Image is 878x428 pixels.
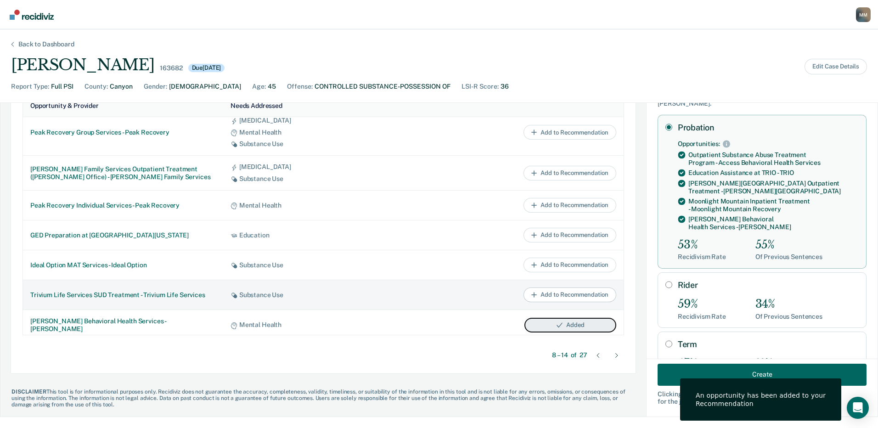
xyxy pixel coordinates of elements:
[231,231,416,239] div: Education
[688,169,794,177] div: Education Assistance at TRIO - TRIO
[755,357,822,370] div: 11%
[678,238,726,251] div: 53%
[188,64,225,72] div: Due [DATE]
[678,253,726,261] div: Recidivism Rate
[658,363,867,385] button: Create
[231,163,416,171] div: [MEDICAL_DATA]
[231,140,416,148] div: Substance Use
[688,215,859,231] div: [PERSON_NAME] Behavioral Health Services - [PERSON_NAME]
[696,391,826,408] div: An opportunity has been added to your Recommendation
[678,123,859,133] label: Probation
[11,56,154,74] div: [PERSON_NAME]
[11,389,46,395] span: DISCLAIMER
[856,7,871,22] div: M M
[231,175,416,183] div: Substance Use
[523,166,616,180] button: Add to Recommendation
[847,397,869,419] div: Open Intercom Messenger
[160,64,182,72] div: 163682
[30,129,216,136] div: Peak Recovery Group Services - Peak Recovery
[110,82,133,91] div: Canyon
[523,228,616,242] button: Add to Recommendation
[51,82,73,91] div: Full PSI
[755,312,822,320] div: Of Previous Sentences
[678,312,726,320] div: Recidivism Rate
[30,231,216,239] div: GED Preparation at [GEOGRAPHIC_DATA][US_STATE]
[231,291,416,299] div: Substance Use
[755,253,822,261] div: Of Previous Sentences
[658,390,867,405] div: Clicking " Create " will generate a downloadable report for the judge.
[268,82,276,91] div: 45
[523,258,616,272] button: Add to Recommendation
[678,280,859,290] label: Rider
[84,82,108,91] div: County :
[524,318,616,332] button: Added
[805,59,867,74] button: Edit Case Details
[231,202,416,209] div: Mental Health
[144,82,167,91] div: Gender :
[169,82,241,91] div: [DEMOGRAPHIC_DATA]
[231,129,416,136] div: Mental Health
[30,102,99,110] div: Opportunity & Provider
[571,351,577,359] span: of
[0,389,646,408] div: This tool is for informational purposes only. Recidiviz does not guarantee the accuracy, complete...
[856,7,871,22] button: Profile dropdown button
[523,287,616,302] button: Add to Recommendation
[252,82,266,91] div: Age :
[287,82,313,91] div: Offense :
[30,165,216,181] div: [PERSON_NAME] Family Services Outpatient Treatment ([PERSON_NAME] Office) - [PERSON_NAME] Family ...
[231,117,416,124] div: [MEDICAL_DATA]
[688,197,859,213] div: Moonlight Mountain Inpatient Treatment - Moonlight Mountain Recovery
[10,10,54,20] img: Recidiviz
[231,321,416,329] div: Mental Health
[678,339,859,349] label: Term
[688,151,859,167] div: Outpatient Substance Abuse Treatment Program - Access Behavioral Health Services
[678,140,720,148] div: Opportunities:
[678,298,726,311] div: 59%
[678,357,726,370] div: 47%
[7,40,85,48] div: Back to Dashboard
[688,180,859,195] div: [PERSON_NAME][GEOGRAPHIC_DATA] Outpatient Treatment - [PERSON_NAME][GEOGRAPHIC_DATA]
[462,82,499,91] div: LSI-R Score :
[552,351,587,359] div: 8 – 14 27
[755,298,822,311] div: 34%
[30,291,216,299] div: Trivium Life Services SUD Treatment - Trivium Life Services
[523,198,616,213] button: Add to Recommendation
[501,82,509,91] div: 36
[30,261,216,269] div: Ideal Option MAT Services - Ideal Option
[30,317,216,333] div: [PERSON_NAME] Behavioral Health Services - [PERSON_NAME]
[523,125,616,140] button: Add to Recommendation
[11,82,49,91] div: Report Type :
[755,238,822,251] div: 55%
[231,102,282,110] div: Needs Addressed
[315,82,450,91] div: CONTROLLED SUBSTANCE-POSSESSION OF
[231,261,416,269] div: Substance Use
[30,202,216,209] div: Peak Recovery Individual Services - Peak Recovery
